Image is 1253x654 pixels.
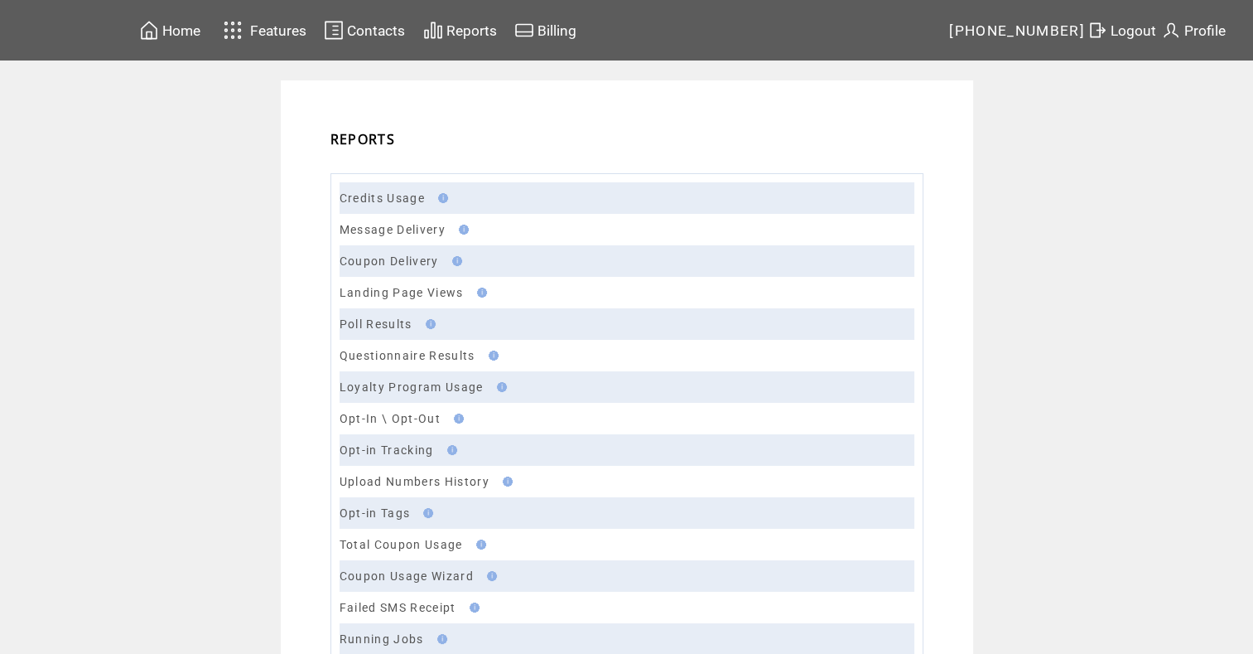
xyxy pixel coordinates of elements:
[421,17,499,43] a: Reports
[1087,20,1107,41] img: exit.svg
[340,254,439,268] a: Coupon Delivery
[340,317,412,331] a: Poll Results
[340,349,475,362] a: Questionnaire Results
[537,22,576,39] span: Billing
[347,22,405,39] span: Contacts
[137,17,203,43] a: Home
[219,17,248,44] img: features.svg
[447,256,462,266] img: help.gif
[1159,17,1228,43] a: Profile
[340,412,441,425] a: Opt-In \ Opt-Out
[250,22,306,39] span: Features
[423,20,443,41] img: chart.svg
[340,380,484,394] a: Loyalty Program Usage
[446,22,497,39] span: Reports
[1085,17,1159,43] a: Logout
[418,508,433,518] img: help.gif
[1111,22,1156,39] span: Logout
[162,22,200,39] span: Home
[340,538,463,551] a: Total Coupon Usage
[340,223,446,236] a: Message Delivery
[139,20,159,41] img: home.svg
[484,351,499,361] img: help.gif
[498,477,513,487] img: help.gif
[216,14,310,46] a: Features
[421,319,436,329] img: help.gif
[949,22,1085,39] span: [PHONE_NUMBER]
[512,17,579,43] a: Billing
[340,601,456,614] a: Failed SMS Receipt
[340,569,474,583] a: Coupon Usage Wizard
[514,20,534,41] img: creidtcard.svg
[1184,22,1226,39] span: Profile
[454,225,469,235] img: help.gif
[340,475,489,488] a: Upload Numbers History
[433,193,448,203] img: help.gif
[1161,20,1181,41] img: profile.svg
[472,288,487,298] img: help.gif
[442,445,457,455] img: help.gif
[449,414,464,424] img: help.gif
[340,286,464,299] a: Landing Page Views
[340,443,434,457] a: Opt-in Tracking
[465,603,480,613] img: help.gif
[324,20,344,41] img: contacts.svg
[492,382,507,392] img: help.gif
[482,571,497,581] img: help.gif
[471,540,486,550] img: help.gif
[340,632,424,646] a: Running Jobs
[321,17,407,43] a: Contacts
[330,130,395,148] span: REPORTS
[340,191,425,205] a: Credits Usage
[432,634,447,644] img: help.gif
[340,506,411,520] a: Opt-in Tags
